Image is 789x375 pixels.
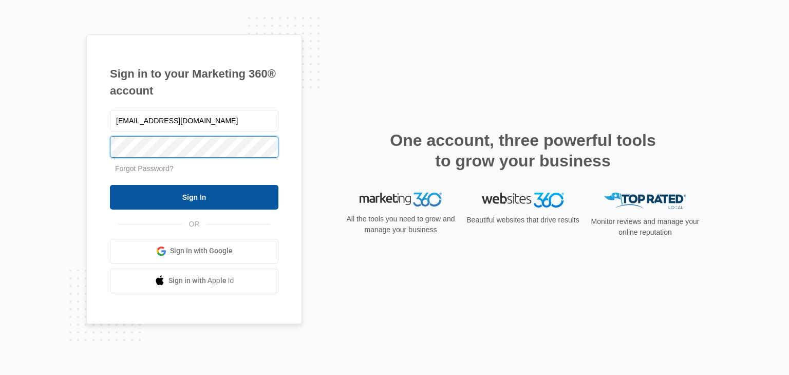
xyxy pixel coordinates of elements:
[588,216,703,238] p: Monitor reviews and manage your online reputation
[170,246,233,256] span: Sign in with Google
[604,193,686,210] img: Top Rated Local
[343,214,458,235] p: All the tools you need to grow and manage your business
[110,110,278,132] input: Email
[110,185,278,210] input: Sign In
[465,215,580,226] p: Beautiful websites that drive results
[482,193,564,208] img: Websites 360
[110,269,278,293] a: Sign in with Apple Id
[360,193,442,207] img: Marketing 360
[110,239,278,264] a: Sign in with Google
[110,65,278,99] h1: Sign in to your Marketing 360® account
[115,164,174,173] a: Forgot Password?
[182,219,207,230] span: OR
[387,130,659,171] h2: One account, three powerful tools to grow your business
[168,275,234,286] span: Sign in with Apple Id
